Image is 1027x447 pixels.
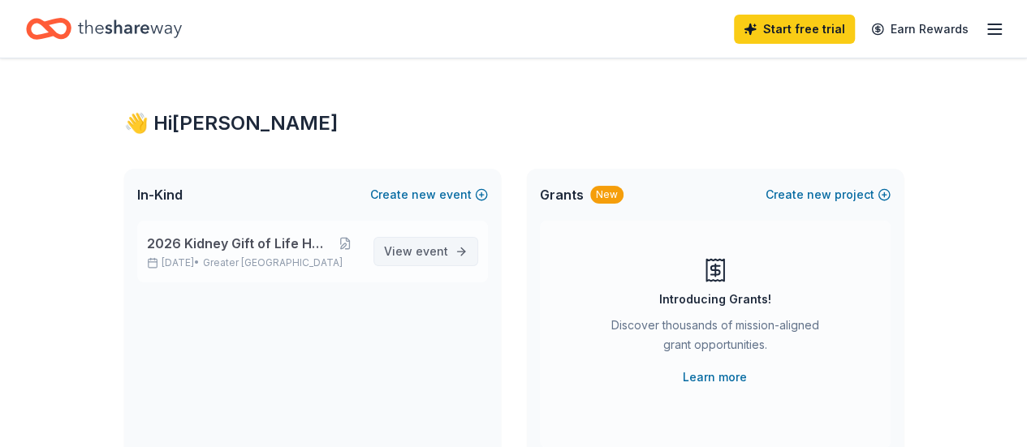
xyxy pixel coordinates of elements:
[734,15,855,44] a: Start free trial
[147,234,331,253] span: 2026 Kidney Gift of Life Honors
[683,367,747,387] a: Learn more
[540,185,584,204] span: Grants
[124,110,904,136] div: 👋 Hi [PERSON_NAME]
[659,290,771,309] div: Introducing Grants!
[766,185,891,204] button: Createnewproject
[370,185,488,204] button: Createnewevent
[590,186,624,204] div: New
[861,15,978,44] a: Earn Rewards
[137,185,183,204] span: In-Kind
[203,256,343,269] span: Greater [GEOGRAPHIC_DATA]
[147,256,360,269] p: [DATE] •
[416,244,448,258] span: event
[373,237,478,266] a: View event
[605,316,826,361] div: Discover thousands of mission-aligned grant opportunities.
[412,185,436,204] span: new
[807,185,831,204] span: new
[384,242,448,261] span: View
[26,10,182,48] a: Home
